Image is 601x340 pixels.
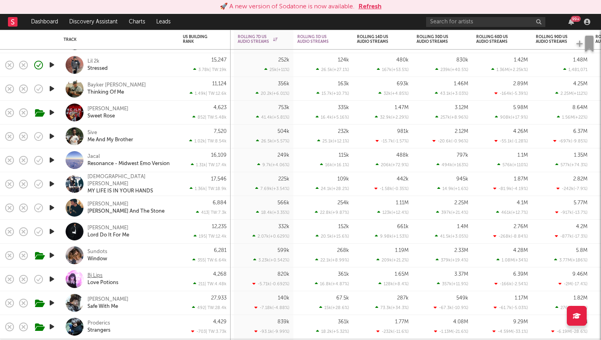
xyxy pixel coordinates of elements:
[417,35,456,44] div: Rolling 30D US Audio Streams
[183,329,227,334] div: -703 | TW: 3.73k
[183,186,227,191] div: 1.36k | TW: 18.9k
[316,91,349,96] div: 15.7k ( +10.7 % )
[64,14,123,30] a: Discovery Assistant
[87,279,118,286] a: Love Potions
[494,138,528,144] div: -55.1k ( -1.28 % )
[183,305,227,310] div: 492 | TW: 28.4k
[183,67,227,72] div: 3.78k | TW: 19k
[496,257,528,263] div: 1.08M ( +34 % )
[397,81,409,86] div: 693k
[434,305,468,310] div: -67.3k ( -10.9 % )
[87,82,146,89] a: Bayker [PERSON_NAME]
[256,115,289,120] div: 41.4k ( +5.81 % )
[220,2,355,12] div: 🚀 A new version of Sodatone is now available.
[397,224,409,229] div: 661k
[435,91,468,96] div: 43.1k ( +3.03 % )
[278,224,289,229] div: 332k
[87,255,107,263] a: Window
[455,129,468,134] div: 2.12M
[87,89,124,96] a: Thinking Of Me
[87,136,133,144] div: Me And My Brother
[558,281,587,286] div: -2M ( -17.4 % )
[87,232,129,239] a: Lord Do It For Me
[183,35,215,44] div: US Building Rank
[64,37,171,42] div: Track
[496,210,528,215] div: 461k ( +12.7 % )
[87,248,107,255] a: Sundots
[87,129,97,136] a: 5ive
[254,329,289,334] div: -93.1k ( -9.99 % )
[183,91,227,96] div: 1.49k | TW: 12.6k
[568,19,574,25] button: 99+
[375,115,409,120] div: 32.9k ( +2.29 % )
[211,177,227,182] div: 17,546
[553,138,587,144] div: -697k ( -9.85 % )
[87,303,118,310] a: Safe With Me
[338,272,349,277] div: 361k
[87,173,173,188] a: [DEMOGRAPHIC_DATA][PERSON_NAME]
[277,272,289,277] div: 820k
[457,153,468,158] div: 797k
[574,153,587,158] div: 1.35M
[375,305,409,310] div: 73.3k ( +34.3 % )
[395,319,409,325] div: 1.77M
[555,162,587,167] div: 577k ( +74.3 % )
[397,177,409,182] div: 442k
[87,208,165,215] a: [PERSON_NAME] And The Stone
[515,296,528,301] div: 1.17M
[572,105,587,110] div: 8.64M
[572,272,587,277] div: 9.46M
[513,105,528,110] div: 5.98M
[87,65,108,72] div: Stressed
[573,58,587,63] div: 1.48M
[252,281,289,286] div: -5.71k ( -0.692 % )
[396,200,409,206] div: 1.11M
[514,224,528,229] div: 2.76M
[573,129,587,134] div: 6.37M
[278,105,289,110] div: 753k
[395,105,409,110] div: 1.47M
[257,162,289,167] div: 9.7k ( +4.06 % )
[338,224,349,229] div: 152k
[536,35,576,44] div: Rolling 90D US Audio Streams
[315,257,349,263] div: 22.1k ( +8.99 % )
[338,319,349,325] div: 361k
[252,234,289,239] div: 2.07k ( +0.629 % )
[396,153,409,158] div: 488k
[493,234,528,239] div: -268k ( -8.84 % )
[454,81,468,86] div: 1.46M
[151,14,176,30] a: Leads
[435,115,468,120] div: 257k ( +8.96 % )
[256,91,289,96] div: 20.2k ( +6.01 % )
[278,81,289,86] div: 356k
[87,296,128,303] div: [PERSON_NAME]
[337,200,349,206] div: 254k
[87,113,115,120] div: Sweet Rose
[376,138,409,144] div: -15.7k ( -1.57 % )
[338,58,349,63] div: 124k
[573,81,587,86] div: 4.25M
[437,281,468,286] div: 357k ( +11.9 % )
[555,91,587,96] div: 2.25M ( +112 % )
[183,138,227,144] div: 1.02k | TW: 8.54k
[87,272,103,279] a: Bj Lips
[454,200,468,206] div: 2.25M
[87,320,110,327] div: Proderics
[277,129,289,134] div: 504k
[557,115,587,120] div: 1.56M ( +22 % )
[377,210,409,215] div: 123k ( +12.4 % )
[87,58,99,65] a: Lil 2k
[278,58,289,63] div: 252k
[556,186,587,191] div: -242k ( -7.9 % )
[513,272,528,277] div: 6.39M
[87,153,100,160] a: Jacal
[183,257,227,263] div: 355 | TW: 6.64k
[555,305,587,310] div: 276k ( +17.9 % )
[25,14,64,30] a: Dashboard
[374,186,409,191] div: -1.58k ( -0.35 % )
[315,281,349,286] div: 16.8k ( +4.87 % )
[183,210,227,215] div: 413 | TW: 7.3k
